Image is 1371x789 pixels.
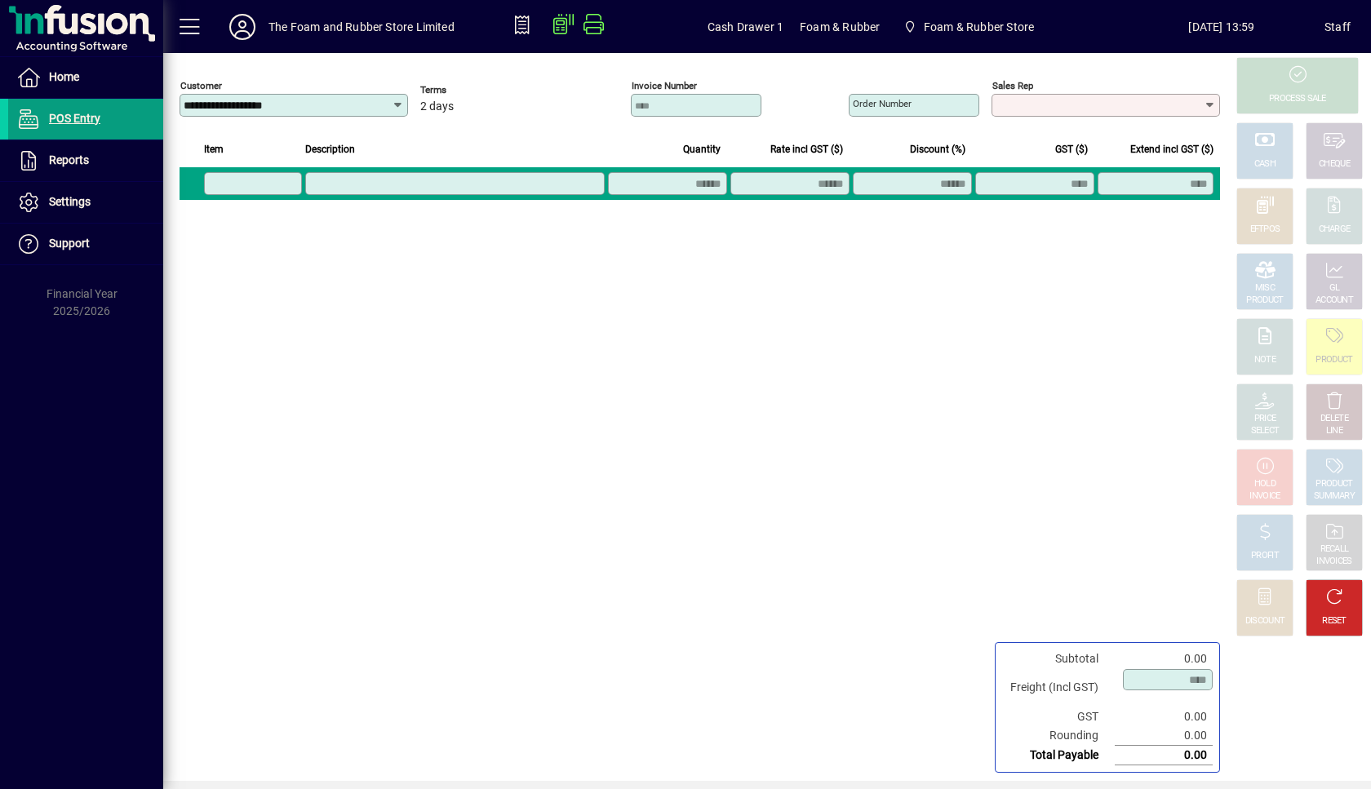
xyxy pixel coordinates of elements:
span: [DATE] 13:59 [1119,14,1324,40]
div: MISC [1255,282,1275,295]
span: Item [204,140,224,158]
td: Total Payable [1002,746,1115,765]
td: 0.00 [1115,726,1213,746]
span: Home [49,70,79,83]
td: GST [1002,707,1115,726]
td: Rounding [1002,726,1115,746]
div: DELETE [1320,413,1348,425]
div: CHEQUE [1319,158,1350,171]
div: SUMMARY [1314,490,1355,503]
mat-label: Order number [853,98,912,109]
div: PRODUCT [1316,478,1352,490]
div: CHARGE [1319,224,1351,236]
span: Settings [49,195,91,208]
div: EFTPOS [1250,224,1280,236]
div: PROCESS SALE [1269,93,1326,105]
span: 2 days [420,100,454,113]
div: INVOICE [1249,490,1280,503]
td: Subtotal [1002,649,1115,668]
span: Cash Drawer 1 [708,14,783,40]
a: Reports [8,140,163,181]
div: PRICE [1254,413,1276,425]
div: INVOICES [1316,556,1351,568]
td: 0.00 [1115,746,1213,765]
span: Discount (%) [910,140,965,158]
td: Freight (Incl GST) [1002,668,1115,707]
div: DISCOUNT [1245,615,1284,627]
span: Foam & Rubber Store [896,12,1040,42]
mat-label: Invoice number [632,80,697,91]
div: The Foam and Rubber Store Limited [268,14,455,40]
div: RECALL [1320,543,1349,556]
span: Quantity [683,140,721,158]
a: Support [8,224,163,264]
div: SELECT [1251,425,1280,437]
div: GL [1329,282,1340,295]
mat-label: Customer [180,80,222,91]
td: 0.00 [1115,649,1213,668]
div: HOLD [1254,478,1276,490]
span: GST ($) [1055,140,1088,158]
td: 0.00 [1115,707,1213,726]
div: LINE [1326,425,1342,437]
a: Home [8,57,163,98]
mat-label: Sales rep [992,80,1033,91]
span: Extend incl GST ($) [1130,140,1213,158]
div: NOTE [1254,354,1276,366]
span: POS Entry [49,112,100,125]
button: Profile [216,12,268,42]
span: Rate incl GST ($) [770,140,843,158]
span: Description [305,140,355,158]
span: Foam & Rubber [800,14,880,40]
a: Settings [8,182,163,223]
div: RESET [1322,615,1347,627]
div: ACCOUNT [1316,295,1353,307]
div: PRODUCT [1246,295,1283,307]
span: Support [49,237,90,250]
span: Reports [49,153,89,166]
div: PROFIT [1251,550,1279,562]
span: Foam & Rubber Store [924,14,1034,40]
div: CASH [1254,158,1276,171]
div: PRODUCT [1316,354,1352,366]
span: Terms [420,85,518,95]
div: Staff [1324,14,1351,40]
